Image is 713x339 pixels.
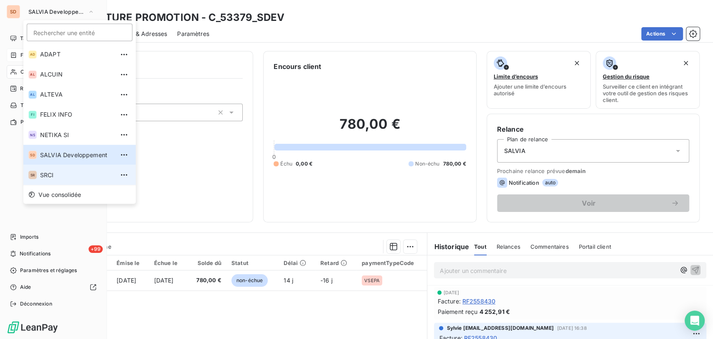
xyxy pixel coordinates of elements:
span: Facture : [437,297,460,306]
span: Paramètres et réglages [20,267,77,274]
span: Échu [280,160,292,168]
h2: 780,00 € [274,116,466,141]
span: Aide [20,283,31,291]
div: SD [7,5,20,18]
span: RF2558430 [462,297,495,306]
span: [DATE] [443,290,459,295]
h6: Relance [497,124,689,134]
div: Échue le [154,260,182,266]
span: Sylvie [EMAIL_ADDRESS][DOMAIN_NAME] [447,324,553,332]
span: Ajouter une limite d’encours autorisé [494,83,584,97]
span: ALTEVA [40,90,114,99]
span: [DATE] [117,277,136,284]
span: ADAPT [40,50,114,59]
div: Open Intercom Messenger [685,311,705,331]
div: paymentTypeCode [362,260,422,266]
span: VSEPA [364,278,380,283]
div: FI [28,110,37,119]
span: +99 [89,245,103,253]
span: non-échue [231,274,268,287]
span: 780,00 € [192,276,221,285]
div: AL [28,70,37,79]
span: Portail client [579,243,611,250]
span: Commentaires [530,243,569,250]
span: Prochaine relance prévue [497,168,689,174]
span: Paiements [20,118,46,126]
span: Factures [20,51,42,59]
span: Notification [509,179,539,186]
span: demain [565,168,586,174]
span: auto [542,179,558,186]
span: -16 j [320,277,332,284]
h6: Historique [427,242,469,252]
span: Paiement reçu [437,307,477,316]
span: Non-échu [415,160,439,168]
div: Retard [320,260,352,266]
button: Actions [641,27,683,41]
span: Tâches [20,102,38,109]
span: Tout [474,243,487,250]
span: 0,00 € [296,160,312,168]
span: SALVIA [504,147,525,155]
span: [DATE] [154,277,174,284]
span: Déconnexion [20,300,52,308]
span: 14 j [284,277,293,284]
button: Gestion du risqueSurveiller ce client en intégrant votre outil de gestion des risques client. [596,51,700,109]
span: Tableau de bord [20,35,59,42]
span: SALVIA Developpement [28,8,84,15]
span: 4 252,91 € [479,307,510,316]
span: FELIX INFO [40,110,114,119]
input: placeholder [27,23,132,41]
span: Contacts & Adresses [109,30,167,38]
span: Clients [20,68,37,76]
span: Surveiller ce client en intégrant votre outil de gestion des risques client. [603,83,693,103]
button: Voir [497,194,689,212]
span: 0 [272,153,276,160]
div: Émise le [117,260,144,266]
span: Vue consolidée [38,190,81,199]
span: 780,00 € [443,160,466,168]
span: SRCI [40,171,114,179]
div: SR [28,171,37,179]
span: Relances [20,85,42,92]
div: AL [28,90,37,99]
div: Délai [284,260,310,266]
a: Aide [7,280,100,294]
div: AD [28,50,37,59]
span: Gestion du risque [603,73,650,80]
span: ALCUIN [40,70,114,79]
span: [DATE] 16:38 [557,326,587,331]
div: NS [28,130,37,139]
img: Logo LeanPay [7,321,58,334]
span: Notifications [20,250,51,257]
div: Solde dû [192,260,221,266]
h6: Informations client [51,61,243,71]
span: Voir [507,200,671,206]
span: Imports [20,233,38,241]
button: Limite d’encoursAjouter une limite d’encours autorisé [487,51,591,109]
span: Propriétés Client [67,85,243,97]
span: Limite d’encours [494,73,538,80]
span: Relances [497,243,520,250]
div: SD [28,150,37,159]
h6: Encours client [274,61,321,71]
span: Paramètres [177,30,209,38]
div: Statut [231,260,274,266]
span: SALVIA Developpement [40,150,114,159]
span: NETIKA SI [40,130,114,139]
h3: SIGNATURE PROMOTION - C_53379_SDEV [74,10,284,25]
